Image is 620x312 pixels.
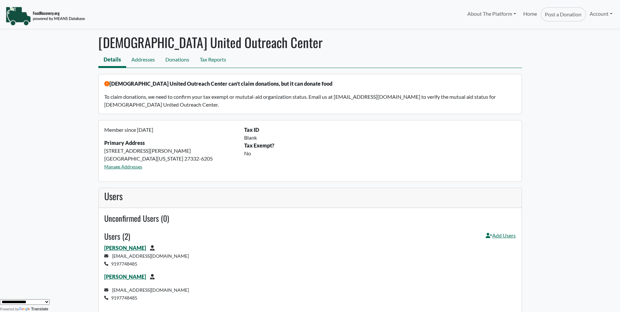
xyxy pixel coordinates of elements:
div: No [240,149,520,157]
p: Member since [DATE] [104,126,236,134]
strong: Primary Address [104,140,145,146]
a: Post a Donation [541,7,586,22]
b: Tax ID [244,127,259,133]
h1: [DEMOGRAPHIC_DATA] United Outreach Center [98,34,522,50]
small: [EMAIL_ADDRESS][DOMAIN_NAME] 9197748485 [104,253,189,267]
img: Google Translate [19,307,31,312]
div: [STREET_ADDRESS][PERSON_NAME] [GEOGRAPHIC_DATA][US_STATE] 27332-6205 [100,126,240,176]
img: NavigationLogo_FoodRecovery-91c16205cd0af1ed486a0f1a7774a6544ea792ac00100771e7dd3ec7c0e58e41.png [6,6,85,26]
div: Blank [240,134,520,142]
a: Tax Reports [194,53,231,68]
p: [DEMOGRAPHIC_DATA] United Outreach Center can't claim donations, but it can donate food [104,80,516,88]
p: To claim donations, we need to confirm your tax exempt or mututal-aid organization status. Email ... [104,93,516,109]
a: Donations [160,53,194,68]
a: Translate [19,307,48,311]
a: Add Users [486,232,516,244]
h3: Users [104,191,516,202]
a: Home [520,7,541,22]
b: Tax Exempt? [244,142,274,148]
h4: Users (2) [104,232,130,241]
a: Account [586,7,616,20]
a: About The Platform [463,7,519,20]
a: [PERSON_NAME] [104,245,146,251]
a: Manage Addresses [104,164,142,169]
a: Details [98,53,126,68]
a: [PERSON_NAME] [104,273,146,280]
small: [EMAIL_ADDRESS][DOMAIN_NAME] 9197748485 [104,287,189,301]
h4: Unconfirmed Users (0) [104,214,516,223]
a: Addresses [126,53,160,68]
